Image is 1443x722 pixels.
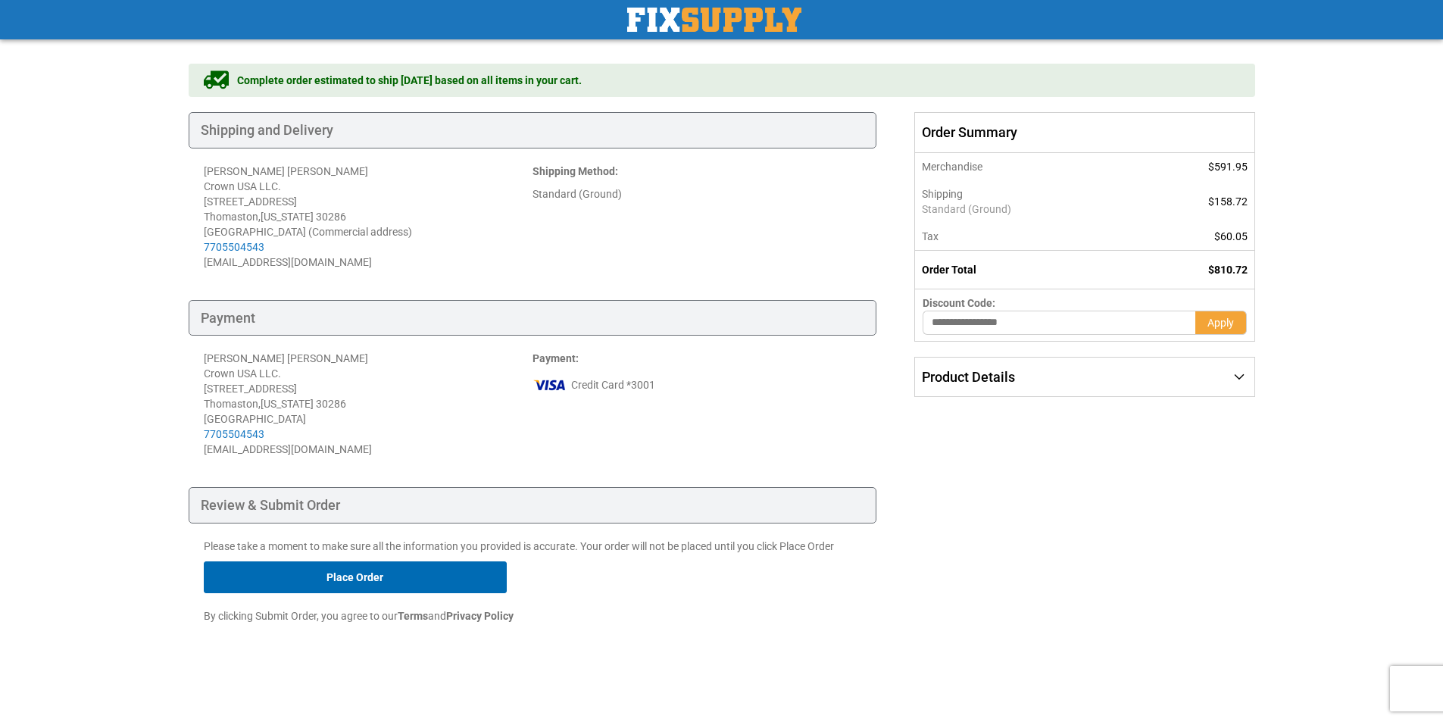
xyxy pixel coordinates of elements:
div: Shipping and Delivery [189,112,877,148]
a: 7705504543 [204,241,264,253]
button: Place Order [204,561,507,593]
a: 7705504543 [204,428,264,440]
span: $810.72 [1208,264,1248,276]
span: [US_STATE] [261,398,314,410]
div: [PERSON_NAME] [PERSON_NAME] Crown USA LLC. [STREET_ADDRESS] Thomaston , 30286 [GEOGRAPHIC_DATA] [204,351,533,442]
span: Product Details [922,369,1015,385]
p: Please take a moment to make sure all the information you provided is accurate. Your order will n... [204,539,862,554]
span: Standard (Ground) [922,202,1130,217]
span: Complete order estimated to ship [DATE] based on all items in your cart. [237,73,582,88]
span: [EMAIL_ADDRESS][DOMAIN_NAME] [204,256,372,268]
p: By clicking Submit Order, you agree to our and [204,608,862,624]
address: [PERSON_NAME] [PERSON_NAME] Crown USA LLC. [STREET_ADDRESS] Thomaston , 30286 [GEOGRAPHIC_DATA] (... [204,164,533,270]
a: store logo [627,8,801,32]
strong: Privacy Policy [446,610,514,622]
img: vi.png [533,374,567,396]
strong: : [533,165,618,177]
div: Standard (Ground) [533,186,861,202]
div: Payment [189,300,877,336]
span: $158.72 [1208,195,1248,208]
span: Payment [533,352,576,364]
span: Order Summary [914,112,1254,153]
span: $60.05 [1214,230,1248,242]
span: $591.95 [1208,161,1248,173]
img: Fix Industrial Supply [627,8,801,32]
span: Shipping Method [533,165,615,177]
th: Tax [915,223,1138,251]
div: Review & Submit Order [189,487,877,524]
span: Shipping [922,188,963,200]
div: Credit Card *3001 [533,374,861,396]
strong: Order Total [922,264,976,276]
strong: : [533,352,579,364]
span: Discount Code: [923,297,995,309]
span: [EMAIL_ADDRESS][DOMAIN_NAME] [204,443,372,455]
button: Apply [1195,311,1247,335]
strong: Terms [398,610,428,622]
span: [US_STATE] [261,211,314,223]
th: Merchandise [915,153,1138,180]
span: Apply [1207,317,1234,329]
